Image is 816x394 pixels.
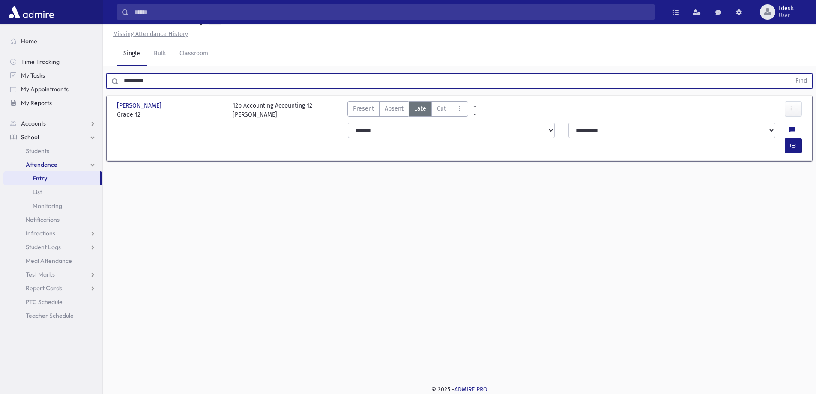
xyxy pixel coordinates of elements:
[173,42,215,66] a: Classroom
[3,130,102,144] a: School
[3,240,102,254] a: Student Logs
[117,385,802,394] div: © 2025 -
[21,58,60,66] span: Time Tracking
[3,34,102,48] a: Home
[3,309,102,322] a: Teacher Schedule
[3,226,102,240] a: Infractions
[3,144,102,158] a: Students
[414,104,426,113] span: Late
[26,161,57,168] span: Attendance
[117,101,163,110] span: [PERSON_NAME]
[779,5,794,12] span: fdesk
[3,268,102,281] a: Test Marks
[3,158,102,171] a: Attendance
[117,42,147,66] a: Single
[33,202,62,210] span: Monitoring
[110,30,188,38] a: Missing Attendance History
[21,99,52,107] span: My Reports
[3,213,102,226] a: Notifications
[117,110,224,119] span: Grade 12
[437,104,446,113] span: Cut
[33,174,47,182] span: Entry
[3,254,102,268] a: Meal Attendance
[3,295,102,309] a: PTC Schedule
[3,281,102,295] a: Report Cards
[3,171,100,185] a: Entry
[779,12,794,19] span: User
[21,72,45,79] span: My Tasks
[347,101,468,119] div: AttTypes
[129,4,655,20] input: Search
[26,284,62,292] span: Report Cards
[790,74,812,88] button: Find
[26,216,60,223] span: Notifications
[233,101,312,119] div: 12b Accounting Accounting 12 [PERSON_NAME]
[3,96,102,110] a: My Reports
[26,229,55,237] span: Infractions
[21,120,46,127] span: Accounts
[3,82,102,96] a: My Appointments
[21,85,69,93] span: My Appointments
[21,133,39,141] span: School
[3,55,102,69] a: Time Tracking
[3,117,102,130] a: Accounts
[147,42,173,66] a: Bulk
[385,104,404,113] span: Absent
[26,243,61,251] span: Student Logs
[7,3,56,21] img: AdmirePro
[26,312,74,319] span: Teacher Schedule
[113,30,188,38] u: Missing Attendance History
[353,104,374,113] span: Present
[26,147,49,155] span: Students
[26,257,72,265] span: Meal Attendance
[33,188,42,196] span: List
[26,271,55,278] span: Test Marks
[3,185,102,199] a: List
[21,37,37,45] span: Home
[3,199,102,213] a: Monitoring
[26,298,63,306] span: PTC Schedule
[3,69,102,82] a: My Tasks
